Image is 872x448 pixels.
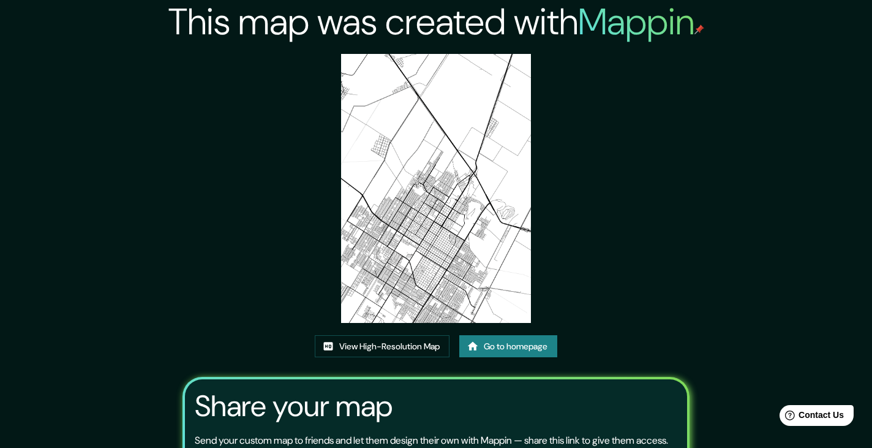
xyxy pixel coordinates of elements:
img: mappin-pin [694,25,704,34]
a: View High-Resolution Map [315,335,449,358]
a: Go to homepage [459,335,557,358]
p: Send your custom map to friends and let them design their own with Mappin — share this link to gi... [195,433,668,448]
img: created-map [341,54,531,323]
h3: Share your map [195,389,393,423]
iframe: Help widget launcher [763,400,859,435]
